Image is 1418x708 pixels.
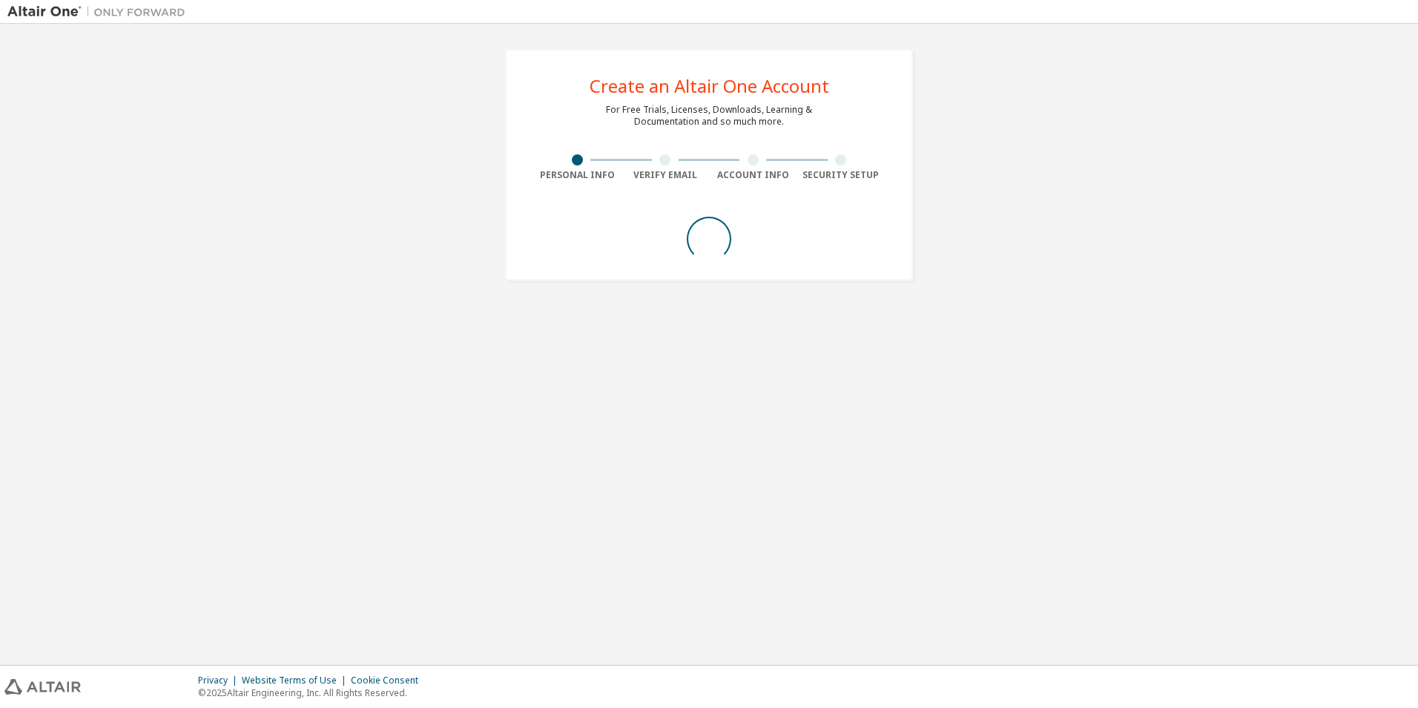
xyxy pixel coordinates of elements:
[242,675,351,686] div: Website Terms of Use
[198,686,427,699] p: © 2025 Altair Engineering, Inc. All Rights Reserved.
[7,4,193,19] img: Altair One
[533,169,621,181] div: Personal Info
[797,169,886,181] div: Security Setup
[606,104,812,128] div: For Free Trials, Licenses, Downloads, Learning & Documentation and so much more.
[709,169,797,181] div: Account Info
[621,169,710,181] div: Verify Email
[4,679,81,695] img: altair_logo.svg
[351,675,427,686] div: Cookie Consent
[198,675,242,686] div: Privacy
[590,77,829,95] div: Create an Altair One Account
